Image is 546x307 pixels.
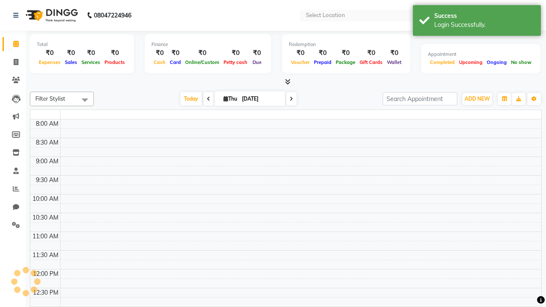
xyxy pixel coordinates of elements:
[306,11,345,20] div: Select Location
[168,48,183,58] div: ₹0
[34,138,60,147] div: 8:30 AM
[434,12,534,20] div: Success
[428,59,457,65] span: Completed
[289,59,312,65] span: Voucher
[63,48,79,58] div: ₹0
[509,59,534,65] span: No show
[183,48,221,58] div: ₹0
[79,59,102,65] span: Services
[221,59,250,65] span: Petty cash
[180,92,202,105] span: Today
[31,194,60,203] div: 10:00 AM
[250,59,264,65] span: Due
[35,95,65,102] span: Filter Stylist
[37,59,63,65] span: Expenses
[357,59,385,65] span: Gift Cards
[151,48,168,58] div: ₹0
[79,48,102,58] div: ₹0
[289,41,404,48] div: Redemption
[428,51,534,58] div: Appointment
[168,59,183,65] span: Card
[465,96,490,102] span: ADD NEW
[221,96,239,102] span: Thu
[34,176,60,185] div: 9:30 AM
[485,59,509,65] span: Ongoing
[34,119,60,128] div: 8:00 AM
[462,93,492,105] button: ADD NEW
[37,41,127,48] div: Total
[102,59,127,65] span: Products
[94,3,131,27] b: 08047224946
[289,48,312,58] div: ₹0
[334,59,357,65] span: Package
[22,3,80,27] img: logo
[312,59,334,65] span: Prepaid
[31,213,60,222] div: 10:30 AM
[151,59,168,65] span: Cash
[31,232,60,241] div: 11:00 AM
[457,59,485,65] span: Upcoming
[31,288,60,297] div: 12:30 PM
[357,48,385,58] div: ₹0
[31,269,60,278] div: 12:00 PM
[221,48,250,58] div: ₹0
[37,48,63,58] div: ₹0
[151,41,264,48] div: Finance
[383,92,457,105] input: Search Appointment
[334,48,357,58] div: ₹0
[385,59,404,65] span: Wallet
[102,48,127,58] div: ₹0
[31,251,60,260] div: 11:30 AM
[63,59,79,65] span: Sales
[312,48,334,58] div: ₹0
[239,93,282,105] input: 2025-09-04
[385,48,404,58] div: ₹0
[183,59,221,65] span: Online/Custom
[434,20,534,29] div: Login Successfully.
[34,157,60,166] div: 9:00 AM
[250,48,264,58] div: ₹0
